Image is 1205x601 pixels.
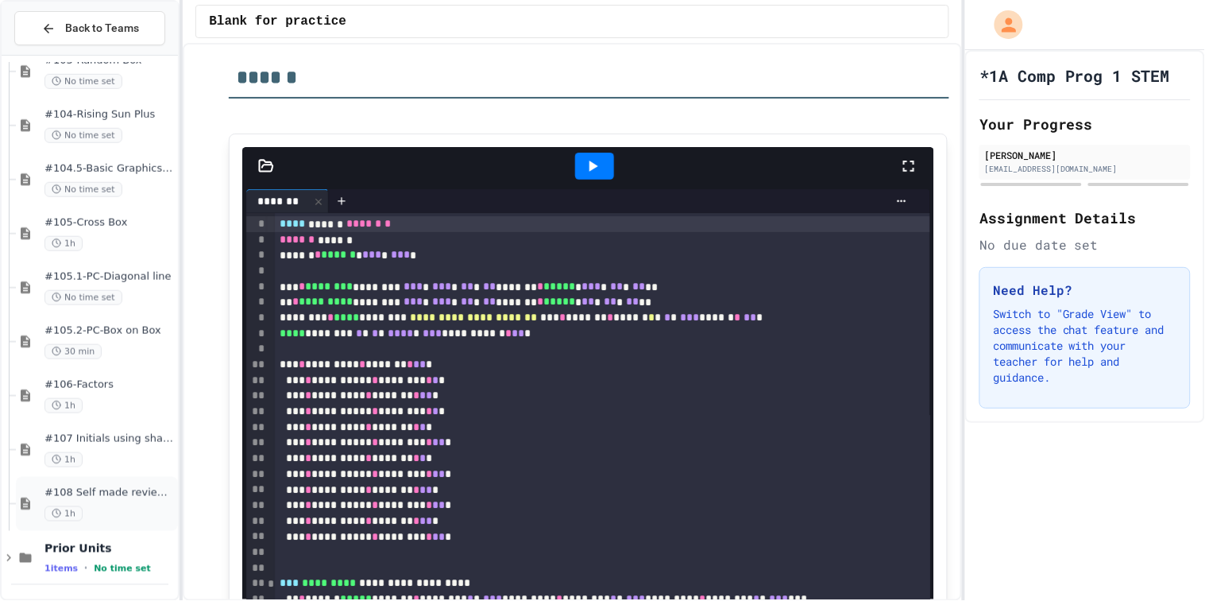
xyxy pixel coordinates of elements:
span: 1h [44,452,83,467]
span: 1h [44,506,83,522]
span: #105-Cross Box [44,216,175,230]
h2: Assignment Details [979,207,1191,229]
span: No time set [44,290,122,305]
div: [EMAIL_ADDRESS][DOMAIN_NAME] [984,163,1186,175]
span: Prior Units [44,541,175,556]
span: #105.1-PC-Diagonal line [44,270,175,284]
span: #105.2-PC-Box on Box [44,324,175,338]
span: • [84,562,87,575]
h3: Need Help? [993,281,1177,300]
h2: Your Progress [979,113,1191,135]
span: #106-Factors [44,378,175,392]
span: No time set [44,74,122,89]
span: Blank for practice [209,12,346,31]
div: My Account [978,6,1027,43]
span: #104.5-Basic Graphics Review [44,162,175,176]
div: No due date set [979,235,1191,254]
h1: *1A Comp Prog 1 STEM [979,64,1170,87]
span: 1h [44,398,83,413]
span: 30 min [44,344,102,359]
button: Back to Teams [14,11,165,45]
span: #107 Initials using shapes [44,432,175,446]
span: 1 items [44,564,78,574]
p: Switch to "Grade View" to access the chat feature and communicate with your teacher for help and ... [993,306,1177,386]
span: No time set [44,128,122,143]
span: Back to Teams [65,20,139,37]
span: No time set [44,182,122,197]
span: 1h [44,236,83,251]
span: #108 Self made review (15pts) [44,487,175,500]
span: #104-Rising Sun Plus [44,108,175,122]
div: [PERSON_NAME] [984,148,1186,162]
span: No time set [94,564,151,574]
